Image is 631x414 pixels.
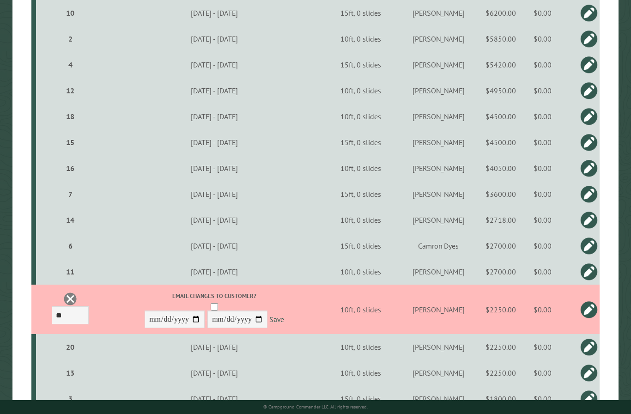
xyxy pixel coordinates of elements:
td: $2250.00 [482,285,519,334]
td: $4950.00 [482,78,519,103]
td: [PERSON_NAME] [395,207,482,233]
td: [PERSON_NAME] [395,360,482,386]
td: $2718.00 [482,207,519,233]
td: 10ft, 0 slides [327,155,395,181]
td: 10ft, 0 slides [327,103,395,129]
small: © Campground Commander LLC. All rights reserved. [263,404,368,410]
td: $0.00 [520,155,566,181]
td: $1800.00 [482,386,519,412]
div: 3 [40,394,101,403]
div: [DATE] - [DATE] [104,368,325,377]
td: [PERSON_NAME] [395,285,482,334]
div: 7 [40,189,101,199]
td: [PERSON_NAME] [395,129,482,155]
td: [PERSON_NAME] [395,103,482,129]
div: 10 [40,8,101,18]
td: 10ft, 0 slides [327,259,395,285]
div: 20 [40,342,101,352]
div: 18 [40,112,101,121]
td: $0.00 [520,334,566,360]
td: $0.00 [520,285,566,334]
div: 6 [40,241,101,250]
td: $0.00 [520,233,566,259]
div: [DATE] - [DATE] [104,189,325,199]
td: $5850.00 [482,26,519,52]
div: [DATE] - [DATE] [104,164,325,173]
div: [DATE] - [DATE] [104,86,325,95]
td: $0.00 [520,207,566,233]
td: $0.00 [520,360,566,386]
a: Save [269,315,284,324]
td: $2250.00 [482,334,519,360]
td: $0.00 [520,78,566,103]
td: $5420.00 [482,52,519,78]
td: [PERSON_NAME] [395,259,482,285]
td: [PERSON_NAME] [395,52,482,78]
div: [DATE] - [DATE] [104,241,325,250]
td: $4500.00 [482,103,519,129]
td: [PERSON_NAME] [395,386,482,412]
td: 15ft, 0 slides [327,129,395,155]
div: [DATE] - [DATE] [104,34,325,43]
div: [DATE] - [DATE] [104,394,325,403]
label: Email changes to customer? [104,292,325,300]
td: Camron Dyes [395,233,482,259]
div: [DATE] - [DATE] [104,138,325,147]
div: 14 [40,215,101,225]
div: 11 [40,267,101,276]
td: 10ft, 0 slides [327,360,395,386]
div: [DATE] - [DATE] [104,215,325,225]
td: 10ft, 0 slides [327,285,395,334]
td: 10ft, 0 slides [327,207,395,233]
td: $0.00 [520,181,566,207]
div: 16 [40,164,101,173]
td: $3600.00 [482,181,519,207]
td: [PERSON_NAME] [395,181,482,207]
td: $4050.00 [482,155,519,181]
td: $0.00 [520,103,566,129]
td: $2700.00 [482,259,519,285]
div: 12 [40,86,101,95]
td: 15ft, 0 slides [327,181,395,207]
div: 2 [40,34,101,43]
td: $4500.00 [482,129,519,155]
div: 13 [40,368,101,377]
td: [PERSON_NAME] [395,334,482,360]
td: $0.00 [520,129,566,155]
div: 15 [40,138,101,147]
div: [DATE] - [DATE] [104,267,325,276]
td: 10ft, 0 slides [327,78,395,103]
td: [PERSON_NAME] [395,78,482,103]
div: 4 [40,60,101,69]
td: $2250.00 [482,360,519,386]
div: [DATE] - [DATE] [104,8,325,18]
td: 15ft, 0 slides [327,386,395,412]
div: - [104,292,325,330]
a: Delete this reservation [63,292,77,306]
td: $0.00 [520,259,566,285]
td: $0.00 [520,26,566,52]
td: 15ft, 0 slides [327,233,395,259]
div: [DATE] - [DATE] [104,342,325,352]
td: 10ft, 0 slides [327,334,395,360]
div: [DATE] - [DATE] [104,60,325,69]
div: [DATE] - [DATE] [104,112,325,121]
td: $0.00 [520,52,566,78]
td: 15ft, 0 slides [327,52,395,78]
td: [PERSON_NAME] [395,26,482,52]
td: [PERSON_NAME] [395,155,482,181]
td: $2700.00 [482,233,519,259]
td: $0.00 [520,386,566,412]
td: 10ft, 0 slides [327,26,395,52]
